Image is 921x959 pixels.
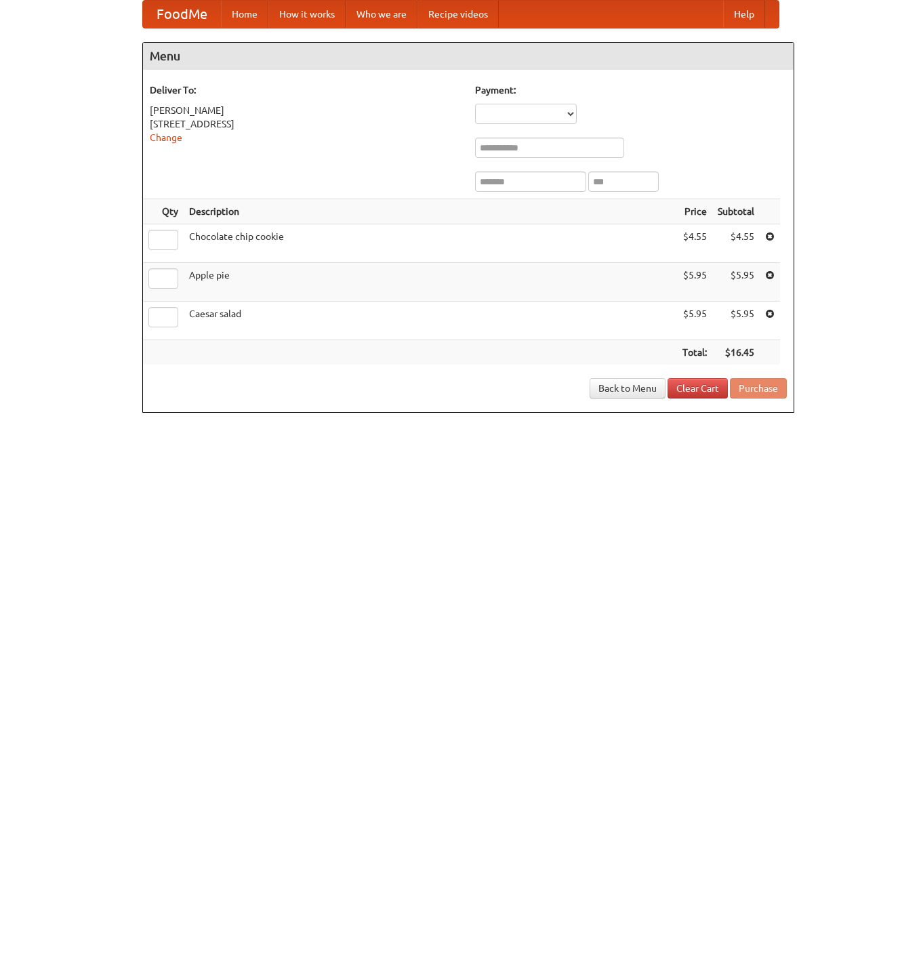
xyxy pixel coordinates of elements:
[184,224,677,263] td: Chocolate chip cookie
[723,1,765,28] a: Help
[268,1,346,28] a: How it works
[184,302,677,340] td: Caesar salad
[150,117,462,131] div: [STREET_ADDRESS]
[150,104,462,117] div: [PERSON_NAME]
[712,302,760,340] td: $5.95
[417,1,499,28] a: Recipe videos
[184,263,677,302] td: Apple pie
[677,340,712,365] th: Total:
[712,224,760,263] td: $4.55
[712,263,760,302] td: $5.95
[677,263,712,302] td: $5.95
[143,43,794,70] h4: Menu
[677,302,712,340] td: $5.95
[668,378,728,399] a: Clear Cart
[475,83,787,97] h5: Payment:
[143,199,184,224] th: Qty
[346,1,417,28] a: Who we are
[590,378,666,399] a: Back to Menu
[677,199,712,224] th: Price
[184,199,677,224] th: Description
[712,340,760,365] th: $16.45
[712,199,760,224] th: Subtotal
[221,1,268,28] a: Home
[150,132,182,143] a: Change
[730,378,787,399] button: Purchase
[143,1,221,28] a: FoodMe
[677,224,712,263] td: $4.55
[150,83,462,97] h5: Deliver To:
